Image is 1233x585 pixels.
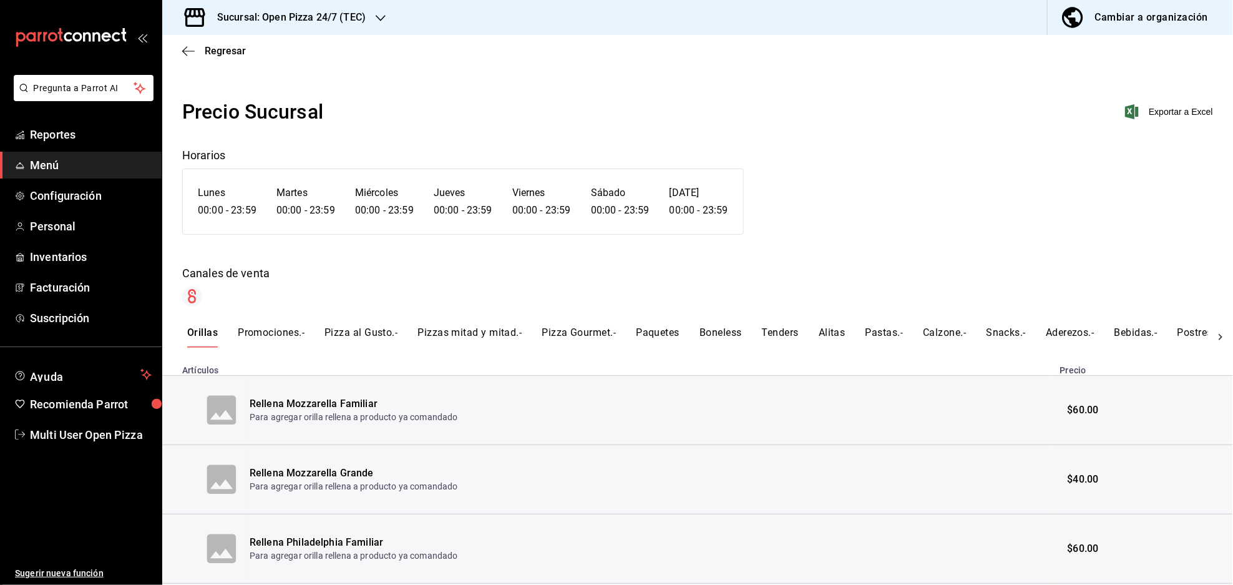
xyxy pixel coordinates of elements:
span: Menú [30,157,152,174]
p: Para agregar orilla rellena a producto ya comandado [250,549,458,562]
button: Boneless [699,327,742,348]
button: Promociones.- [238,327,305,348]
span: Configuración [30,187,152,204]
button: Tenders [762,327,799,348]
h6: 00:00 - 23:59 [670,202,728,219]
div: Rellena Mozzarella Grande [250,466,458,481]
span: Facturación [30,279,152,296]
span: Multi User Open Pizza [30,426,152,443]
span: $60.00 [1068,403,1099,418]
span: Pregunta a Parrot AI [34,82,134,95]
button: Orillas [187,327,218,348]
span: $60.00 [1068,542,1099,556]
span: Reportes [30,126,152,143]
span: $40.00 [1068,473,1099,487]
th: Precio [1053,358,1233,376]
h6: Sábado [591,184,650,202]
span: Suscripción [30,310,152,327]
span: Recomienda Parrot [30,396,152,413]
div: Rellena Philadelphia Familiar [250,536,458,550]
span: Inventarios [30,248,152,265]
h6: 00:00 - 23:59 [198,202,256,219]
div: Horarios [182,147,1213,164]
div: scrollable menu categories [187,327,1208,348]
h6: 00:00 - 23:59 [512,202,571,219]
button: Pizza al Gusto.- [324,327,397,348]
button: Bebidas.- [1114,327,1157,348]
button: Pizza Gourmet.- [542,327,616,348]
th: Artículos [162,358,1053,376]
h6: Martes [276,184,335,202]
button: Pastas.- [865,327,904,348]
button: Calzone.- [923,327,966,348]
button: Aderezos.- [1046,327,1094,348]
h6: 00:00 - 23:59 [276,202,335,219]
span: Personal [30,218,152,235]
button: Exportar a Excel [1128,104,1213,119]
button: Snacks.- [987,327,1026,348]
button: Postres [1177,327,1212,348]
p: Para agregar orilla rellena a producto ya comandado [250,411,458,423]
button: Pregunta a Parrot AI [14,75,154,101]
h6: Miércoles [355,184,414,202]
button: Alitas [819,327,846,348]
h6: Lunes [198,184,256,202]
h6: [DATE] [670,184,728,202]
span: Sugerir nueva función [15,567,152,580]
h6: 00:00 - 23:59 [355,202,414,219]
h6: Jueves [434,184,492,202]
h3: Sucursal: Open Pizza 24/7 (TEC) [207,10,366,25]
button: Paquetes [636,327,680,348]
h6: 00:00 - 23:59 [591,202,650,219]
div: Rellena Mozzarella Familiar [250,397,458,411]
button: open_drawer_menu [137,32,147,42]
div: Precio Sucursal [182,97,323,127]
button: Pizzas mitad y mitad.- [417,327,522,348]
div: Cambiar a organización [1095,9,1208,26]
button: Regresar [182,45,246,57]
p: Para agregar orilla rellena a producto ya comandado [250,480,458,493]
div: Canales de venta [182,265,1213,282]
h6: 00:00 - 23:59 [434,202,492,219]
span: Regresar [205,45,246,57]
h6: Viernes [512,184,571,202]
span: Ayuda [30,367,135,382]
a: Pregunta a Parrot AI [9,91,154,104]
